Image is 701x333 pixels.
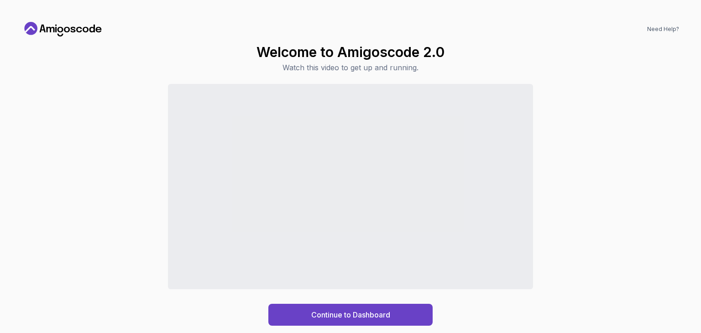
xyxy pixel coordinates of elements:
[663,297,692,324] iframe: chat widget
[528,132,692,292] iframe: chat widget
[256,44,445,60] h1: Welcome to Amigoscode 2.0
[268,304,433,326] button: Continue to Dashboard
[311,309,390,320] div: Continue to Dashboard
[168,84,533,289] iframe: Sales Video
[647,26,679,33] a: Need Help?
[22,22,104,36] a: Home link
[256,62,445,73] p: Watch this video to get up and running.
